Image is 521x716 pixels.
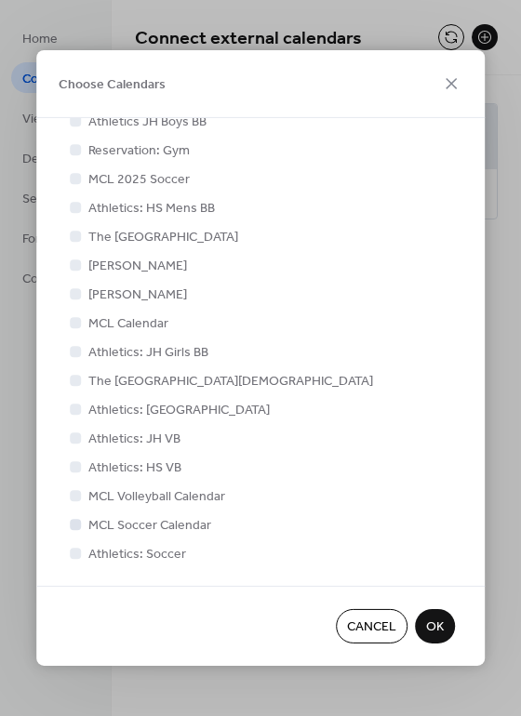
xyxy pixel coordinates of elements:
[88,141,190,161] span: Reservation: Gym
[336,609,407,643] button: Cancel
[88,257,187,276] span: [PERSON_NAME]
[88,458,181,478] span: Athletics: HS VB
[88,516,211,536] span: MCL Soccer Calendar
[88,314,168,334] span: MCL Calendar
[88,285,187,305] span: [PERSON_NAME]
[88,228,238,247] span: The [GEOGRAPHIC_DATA]
[88,343,208,363] span: Athletics: JH Girls BB
[88,487,225,507] span: MCL Volleyball Calendar
[347,618,396,638] span: Cancel
[88,113,207,132] span: Athletics JH Boys BB
[88,372,373,391] span: The [GEOGRAPHIC_DATA][DEMOGRAPHIC_DATA]
[415,609,455,643] button: OK
[59,75,166,95] span: Choose Calendars
[88,199,215,219] span: Athletics: HS Mens BB
[426,618,444,638] span: OK
[88,170,190,190] span: MCL 2025 Soccer
[88,545,186,564] span: Athletics: Soccer
[88,430,180,449] span: Athletics: JH VB
[88,401,270,420] span: Athletics: [GEOGRAPHIC_DATA]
